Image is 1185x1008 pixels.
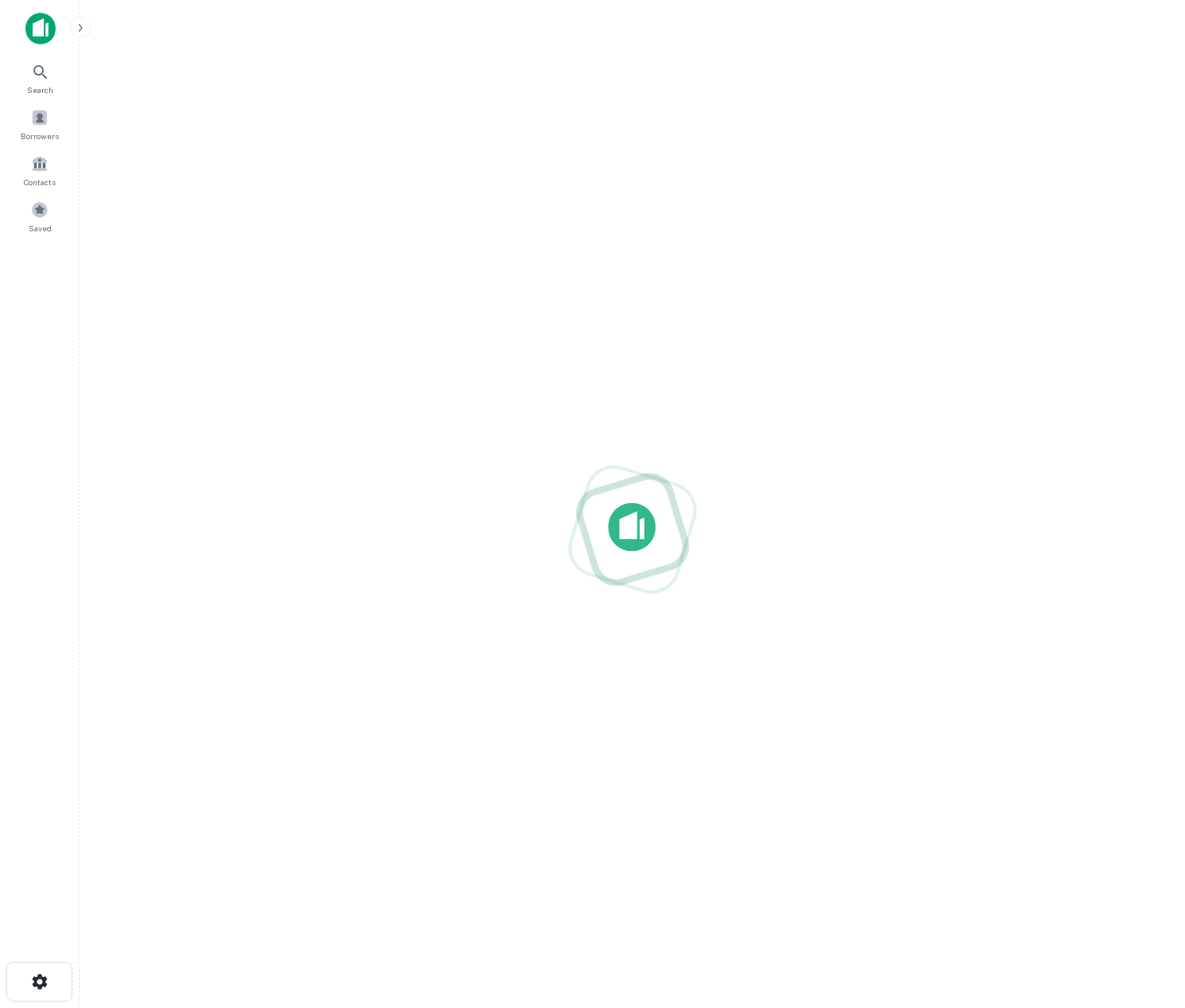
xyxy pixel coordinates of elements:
[24,176,56,188] span: Contacts
[1106,881,1185,957] iframe: Chat Widget
[5,149,75,192] a: Contacts
[21,130,59,142] span: Borrowers
[5,195,75,238] a: Saved
[29,222,52,235] span: Saved
[5,103,75,145] a: Borrowers
[27,83,53,96] span: Search
[5,56,75,99] a: Search
[25,13,56,45] img: capitalize-icon.png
